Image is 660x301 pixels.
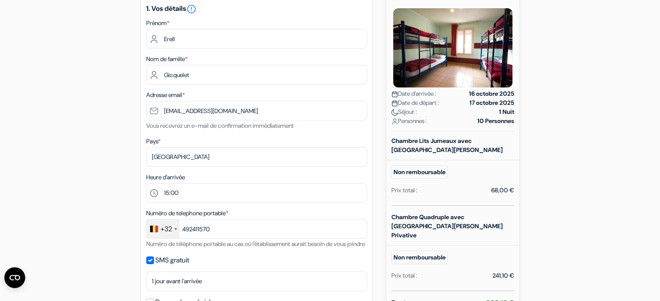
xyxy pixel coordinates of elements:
img: calendar.svg [391,91,398,97]
b: Chambre Quadruple avec [GEOGRAPHIC_DATA][PERSON_NAME] Privative [391,213,503,239]
a: error_outline [186,4,197,13]
span: Date d'arrivée : [391,89,436,98]
b: Chambre Lits Jumeaux avec [GEOGRAPHIC_DATA][PERSON_NAME] [391,137,503,154]
label: Adresse email [146,91,185,100]
small: Non remboursable [391,165,448,179]
img: calendar.svg [391,100,398,107]
h5: 1. Vos détails [146,4,367,14]
div: 241,10 € [493,271,514,280]
label: Prénom [146,19,169,28]
label: Nom de famille [146,55,187,64]
div: Prix total : [391,186,417,195]
label: Numéro de telephone portable [146,209,228,218]
small: Vous recevrez un e-mail de confirmation immédiatement [146,122,294,129]
strong: 16 octobre 2025 [469,89,514,98]
label: Pays [146,137,161,146]
input: Entrer le nom de famille [146,65,367,84]
strong: 1 Nuit [499,107,514,117]
div: +32 [161,224,172,234]
input: 470 12 34 56 [146,219,367,239]
strong: 17 octobre 2025 [470,98,514,107]
input: Entrer adresse e-mail [146,101,367,120]
label: Heure d'arrivée [146,173,185,182]
img: moon.svg [391,109,398,116]
div: Prix total : [391,271,417,280]
strong: 10 Personnes [477,117,514,126]
span: Date de départ : [391,98,439,107]
label: SMS gratuit [155,254,189,266]
i: error_outline [186,4,197,14]
small: Numéro de téléphone portable au cas où l'établissement aurait besoin de vous joindre [146,240,365,248]
span: Séjour : [391,107,417,117]
span: Personnes : [391,117,427,126]
img: user_icon.svg [391,118,398,125]
input: Entrez votre prénom [146,29,367,49]
small: Non remboursable [391,251,448,264]
button: Ouvrir le widget CMP [4,267,25,288]
div: Belgium (België): +32 [147,220,180,238]
div: 68,00 € [491,186,514,195]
